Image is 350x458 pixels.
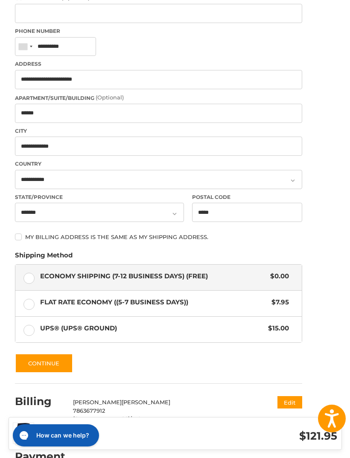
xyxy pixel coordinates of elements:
label: Apartment/Suite/Building [15,93,302,102]
span: [PERSON_NAME] [122,399,170,405]
span: Economy Shipping (7-12 Business Days) (Free) [40,271,266,281]
legend: Shipping Method [15,251,73,264]
span: [PERSON_NAME] [73,399,122,405]
iframe: Gorgias live chat messenger [9,421,102,449]
span: 7863677912 [73,407,105,414]
label: Country [15,160,302,168]
button: Edit [277,396,302,408]
iframe: Google Customer Reviews [280,435,350,458]
h2: Billing [15,395,65,408]
span: [STREET_ADDRESS] [73,415,130,422]
span: / 407 [130,415,145,422]
h3: $121.95 [190,429,337,443]
span: UPS® (UPS® Ground) [40,324,264,333]
span: $0.00 [266,271,289,281]
span: $7.95 [268,298,289,307]
button: Continue [15,353,73,373]
h3: 3 Items [43,427,190,437]
label: Postal Code [192,193,302,201]
label: My billing address is the same as my shipping address. [15,233,302,240]
small: (Optional) [96,94,124,101]
span: $15.00 [264,324,289,333]
label: Phone Number [15,27,302,35]
label: Address [15,60,302,68]
label: State/Province [15,193,184,201]
span: Flat Rate Economy ((5-7 Business Days)) [40,298,268,307]
label: City [15,127,302,135]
